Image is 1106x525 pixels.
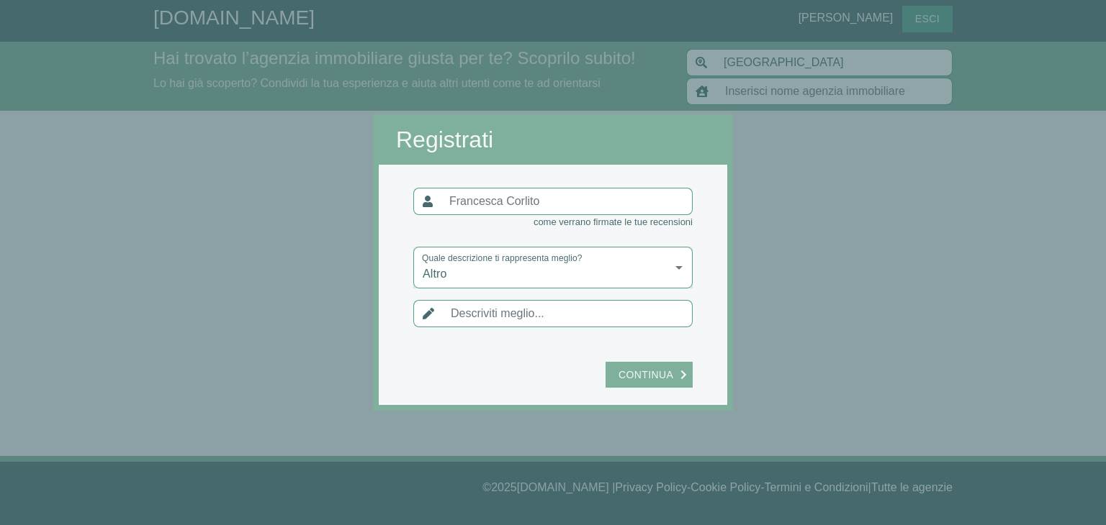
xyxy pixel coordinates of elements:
[611,366,680,384] span: Continua
[413,247,693,288] div: Altro
[606,362,693,388] button: Continua
[442,300,693,327] input: Descriviti meglio...
[441,188,693,215] input: Francesca Corlito
[413,215,693,229] div: come verrano firmate le tue recensioni
[396,126,710,153] h2: Registrati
